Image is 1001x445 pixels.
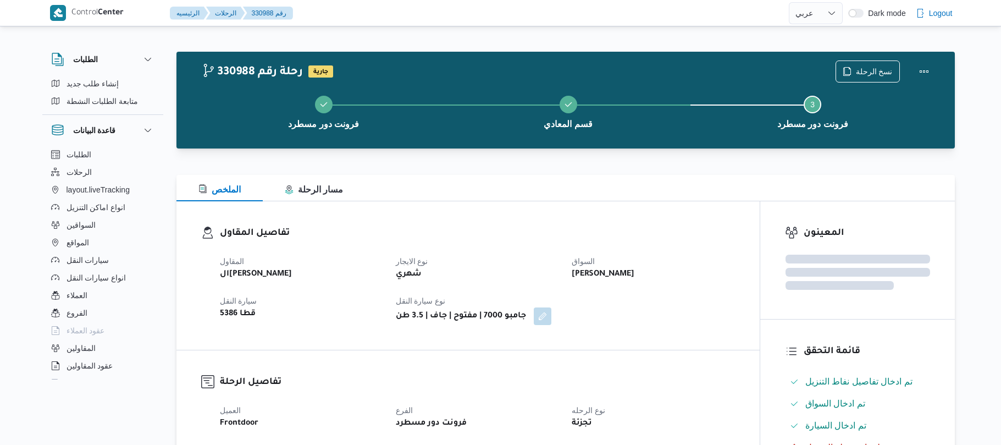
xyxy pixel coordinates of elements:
[67,342,96,355] span: المقاولين
[313,69,328,75] b: جارية
[446,83,690,140] button: قسم المعادي
[396,406,413,415] span: الفرع
[805,399,865,408] span: تم ادخال السواق
[202,83,446,140] button: فرونت دور مسطرد
[220,268,292,281] b: ال[PERSON_NAME]
[47,357,159,375] button: عقود المقاولين
[47,163,159,181] button: الرحلات
[67,236,89,249] span: المواقع
[220,226,735,241] h3: تفاصيل المقاول
[396,310,526,323] b: جامبو 7000 | مفتوح | جاف | 3.5 طن
[73,53,98,66] h3: الطلبات
[47,216,159,234] button: السواقين
[47,181,159,199] button: layout.liveTracking
[572,257,595,266] span: السواق
[572,417,592,430] b: تجزئة
[805,377,912,386] span: تم ادخال تفاصيل نفاط التنزيل
[47,304,159,322] button: الفروع
[47,322,159,339] button: عقود العملاء
[913,61,935,83] button: Actions
[220,375,735,390] h3: تفاصيل الرحلة
[319,100,328,109] svg: Step 1 is complete
[805,375,912,388] span: تم ادخال تفاصيل نفاط التنزيل
[47,92,159,110] button: متابعة الطلبات النشطة
[67,166,92,179] span: الرحلات
[67,289,87,302] span: العملاء
[836,61,900,83] button: نسخ الرحلة
[564,100,573,109] svg: Step 2 is complete
[220,406,241,415] span: العميل
[805,397,865,410] span: تم ادخال السواق
[67,306,87,320] span: الفروع
[786,373,930,391] button: تم ادخال تفاصيل نفاط التنزيل
[243,7,293,20] button: 330988 رقم
[220,307,256,321] b: قطا 5386
[202,65,303,80] h2: 330988 رحلة رقم
[396,257,428,266] span: نوع الايجار
[805,419,866,432] span: تم ادخال السيارة
[47,234,159,251] button: المواقع
[50,5,66,21] img: X8yXhbKr1z7QwAAAABJRU5ErkJggg==
[690,83,935,140] button: فرونت دور مسطرد
[285,185,343,194] span: مسار الرحلة
[67,324,105,337] span: عقود العملاء
[804,344,930,359] h3: قائمة التحقق
[206,7,245,20] button: الرحلات
[67,218,96,232] span: السواقين
[51,124,154,137] button: قاعدة البيانات
[396,268,422,281] b: شهري
[308,65,333,78] span: جارية
[572,268,634,281] b: [PERSON_NAME]
[42,75,163,114] div: الطلبات
[396,417,467,430] b: فرونت دور مسطرد
[67,201,126,214] span: انواع اماكن التنزيل
[47,269,159,287] button: انواع سيارات النقل
[220,417,258,430] b: Frontdoor
[67,95,139,108] span: متابعة الطلبات النشطة
[396,296,446,305] span: نوع سيارة النقل
[544,118,592,131] span: قسم المعادي
[929,7,953,20] span: Logout
[47,75,159,92] button: إنشاء طلب جديد
[572,406,605,415] span: نوع الرحله
[67,183,130,196] span: layout.liveTracking
[67,148,91,161] span: الطلبات
[805,421,866,430] span: تم ادخال السيارة
[220,257,244,266] span: المقاول
[777,118,848,131] span: فرونت دور مسطرد
[67,271,126,284] span: انواع سيارات النقل
[67,254,109,267] span: سيارات النقل
[864,9,905,18] span: Dark mode
[51,53,154,66] button: الطلبات
[288,118,359,131] span: فرونت دور مسطرد
[98,9,124,18] b: Center
[47,146,159,163] button: الطلبات
[67,377,112,390] span: اجهزة التليفون
[47,339,159,357] button: المقاولين
[47,251,159,269] button: سيارات النقل
[42,146,163,384] div: قاعدة البيانات
[198,185,241,194] span: الملخص
[220,296,257,305] span: سيارة النقل
[911,2,957,24] button: Logout
[804,226,930,241] h3: المعينون
[786,395,930,413] button: تم ادخال السواق
[67,77,119,90] span: إنشاء طلب جديد
[73,124,116,137] h3: قاعدة البيانات
[810,100,815,109] span: 3
[47,199,159,216] button: انواع اماكن التنزيل
[786,417,930,435] button: تم ادخال السيارة
[856,65,893,78] span: نسخ الرحلة
[170,7,208,20] button: الرئيسيه
[47,375,159,392] button: اجهزة التليفون
[47,287,159,304] button: العملاء
[67,359,113,372] span: عقود المقاولين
